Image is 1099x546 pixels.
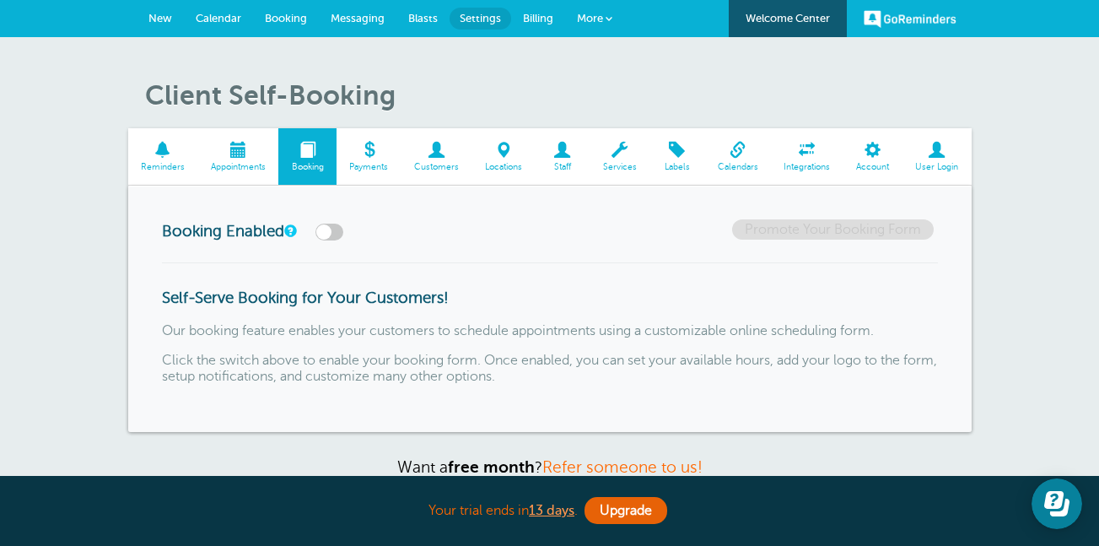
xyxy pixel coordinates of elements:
a: Appointments [197,128,278,185]
a: User Login [902,128,972,185]
span: Services [598,162,641,172]
a: Reminders [128,128,198,185]
span: Booking [265,12,307,24]
a: 13 days [529,503,574,518]
a: Promote Your Booking Form [732,219,934,240]
a: Payments [337,128,401,185]
h3: Self-Serve Booking for Your Customers! [162,289,938,307]
a: Settings [450,8,511,30]
span: Messaging [331,12,385,24]
span: Customers [410,162,464,172]
a: Calendars [704,128,771,185]
span: Payments [345,162,393,172]
h1: Client Self-Booking [145,79,972,111]
a: Customers [401,128,472,185]
p: Want a ? [128,457,972,477]
span: More [577,12,603,24]
span: Booking [287,162,328,172]
span: Staff [543,162,581,172]
span: Calendars [713,162,762,172]
a: Staff [535,128,590,185]
a: Upgrade [585,497,667,524]
p: Our booking feature enables your customers to schedule appointments using a customizable online s... [162,323,938,339]
span: Billing [523,12,553,24]
div: Your trial ends in . [128,493,972,529]
a: Refer someone to us! [542,458,703,476]
span: Labels [658,162,696,172]
strong: free month [448,458,535,476]
span: Reminders [137,162,190,172]
a: Account [843,128,902,185]
a: Services [590,128,649,185]
span: Blasts [408,12,438,24]
span: Appointments [206,162,270,172]
span: Integrations [779,162,835,172]
a: Locations [472,128,536,185]
span: User Login [911,162,963,172]
span: New [148,12,172,24]
a: Labels [649,128,704,185]
iframe: Resource center [1032,478,1082,529]
a: This switch turns your online booking form on or off. [284,225,294,236]
span: Account [852,162,894,172]
a: Integrations [771,128,843,185]
span: Calendar [196,12,241,24]
span: Locations [481,162,527,172]
span: Settings [460,12,501,24]
p: Click the switch above to enable your booking form. Once enabled, you can set your available hour... [162,353,938,385]
h3: Booking Enabled [162,219,415,241]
